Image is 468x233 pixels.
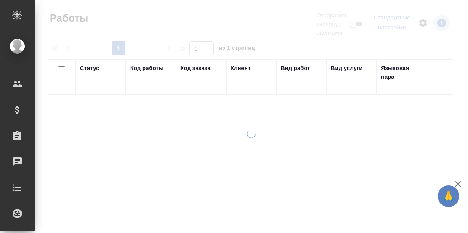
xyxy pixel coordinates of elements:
div: Вид услуги [331,64,363,73]
div: Код заказа [180,64,211,73]
div: Клиент [231,64,250,73]
div: Код работы [130,64,163,73]
div: Вид работ [281,64,310,73]
div: Статус [80,64,99,73]
span: 🙏 [441,187,456,205]
div: Языковая пара [381,64,423,81]
button: 🙏 [438,185,459,207]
